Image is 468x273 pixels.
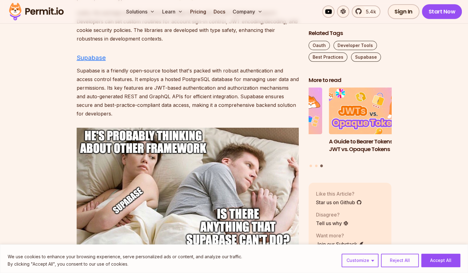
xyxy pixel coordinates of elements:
[316,220,349,227] a: Tell us why
[8,260,242,268] p: By clicking "Accept All", you consent to our use of cookies.
[316,211,349,218] p: Disagree?
[422,4,462,19] a: Start Now
[381,254,419,267] button: Reject All
[316,240,364,248] a: Join our Substack
[77,128,299,252] img: 88f7o0.jpg
[239,138,322,161] h3: Policy-Based Access Control (PBAC) Isn’t as Great as You Think
[329,88,412,161] a: A Guide to Bearer Tokens: JWT vs. Opaque TokensA Guide to Bearer Tokens: JWT vs. Opaque Tokens
[239,88,322,161] li: 2 of 3
[329,88,412,135] img: A Guide to Bearer Tokens: JWT vs. Opaque Tokens
[6,1,66,22] img: Permit logo
[362,8,376,15] span: 5.4k
[309,88,392,168] div: Posts
[334,41,377,50] a: Developer Tools
[310,165,312,167] button: Go to slide 1
[329,138,412,153] h3: A Guide to Bearer Tokens: JWT vs. Opaque Tokens
[320,165,323,167] button: Go to slide 3
[351,53,381,62] a: Supabase
[309,76,392,84] h2: More to read
[77,54,106,61] a: Supabase
[124,6,157,18] button: Solutions
[329,88,412,161] li: 3 of 3
[315,165,318,167] button: Go to slide 2
[188,6,209,18] a: Pricing
[239,88,322,135] img: Policy-Based Access Control (PBAC) Isn’t as Great as You Think
[316,199,362,206] a: Star us on Github
[309,29,392,37] h2: Related Tags
[388,4,419,19] a: Sign In
[309,53,347,62] a: Best Practices
[211,6,228,18] a: Docs
[316,190,362,197] p: Like this Article?
[342,254,378,267] button: Customize
[352,6,380,18] a: 5.4k
[160,6,185,18] button: Learn
[421,254,460,267] button: Accept All
[230,6,265,18] button: Company
[77,9,299,43] p: Lastly, the package provides advanced configuration options and TypeScript support. Developers ca...
[309,41,330,50] a: Oauth
[77,66,299,118] p: Supabase is a friendly open-source toolset that's packed with robust authentication and access co...
[8,253,242,260] p: We use cookies to enhance your browsing experience, serve personalized ads or content, and analyz...
[316,232,364,239] p: Want more?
